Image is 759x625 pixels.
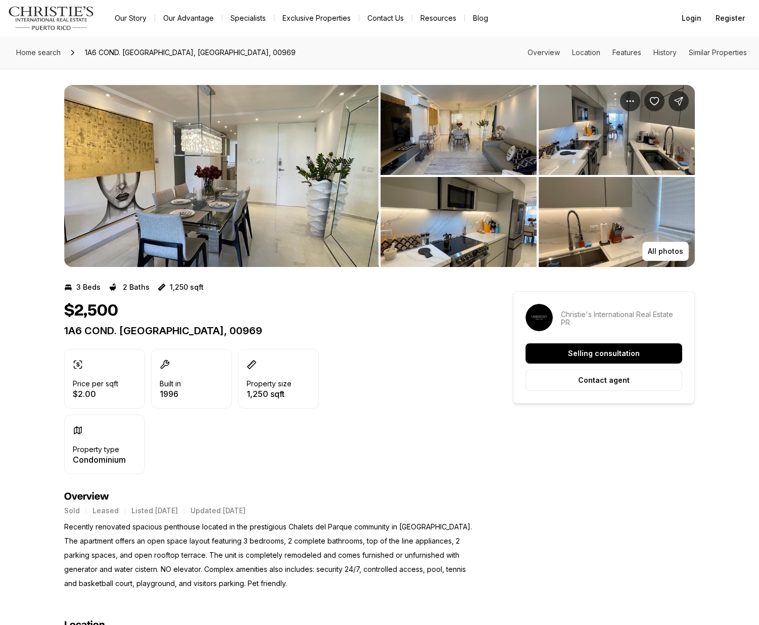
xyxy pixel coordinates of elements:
p: All photos [648,247,683,255]
p: Selling consultation [568,349,640,358]
button: Share Property: 1A6 COND. CHALETS DEL PARQUE [669,91,689,111]
p: Leased [92,507,119,515]
span: 1A6 COND. [GEOGRAPHIC_DATA], [GEOGRAPHIC_DATA], 00969 [81,44,300,61]
span: Register [716,14,745,22]
p: Listed [DATE] [131,507,178,515]
p: Christie's International Real Estate PR [561,310,682,327]
button: View image gallery [539,85,695,175]
button: Login [676,8,707,28]
nav: Page section menu [528,49,747,57]
p: 1,250 sqft [247,390,292,398]
p: 2 Baths [123,283,150,291]
a: Skip to: Similar Properties [689,48,747,57]
a: Home search [12,44,65,61]
a: Exclusive Properties [274,11,359,25]
span: Home search [16,48,61,57]
span: Login [682,14,701,22]
img: logo [8,6,94,30]
button: View image gallery [381,177,537,267]
button: Register [709,8,751,28]
button: Contact Us [359,11,412,25]
p: 1,250 sqft [170,283,204,291]
p: Updated [DATE] [191,507,246,515]
p: Recently renovated spacious penthouse located in the prestigious Chalets del Parque community in ... [64,520,477,591]
p: Property size [247,380,292,388]
p: Contact agent [578,376,630,384]
h4: Overview [64,490,477,503]
button: Contact agent [526,370,682,391]
p: Condominium [73,456,126,464]
a: Skip to: Features [612,48,641,57]
a: Skip to: History [653,48,677,57]
p: 3 Beds [76,283,101,291]
p: 1996 [160,390,181,398]
a: Skip to: Overview [528,48,560,57]
p: Built in [160,380,181,388]
p: Price per sqft [73,380,118,388]
a: Our Advantage [155,11,222,25]
button: Property options [620,91,640,111]
button: View image gallery [539,177,695,267]
p: 1A6 COND. [GEOGRAPHIC_DATA], 00969 [64,325,477,337]
p: $2.00 [73,390,118,398]
button: All photos [642,242,689,261]
h1: $2,500 [64,301,118,321]
button: View image gallery [381,85,537,175]
li: 1 of 6 [64,85,378,267]
button: View image gallery [64,85,378,267]
div: Listing Photos [64,85,695,267]
p: Property type [73,445,119,454]
button: Save Property: 1A6 COND. CHALETS DEL PARQUE [644,91,665,111]
a: Resources [412,11,464,25]
a: Blog [465,11,496,25]
a: Specialists [222,11,274,25]
a: Skip to: Location [572,48,600,57]
a: Our Story [107,11,155,25]
button: Selling consultation [526,343,682,364]
li: 2 of 6 [381,85,695,267]
p: Sold [64,507,80,515]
